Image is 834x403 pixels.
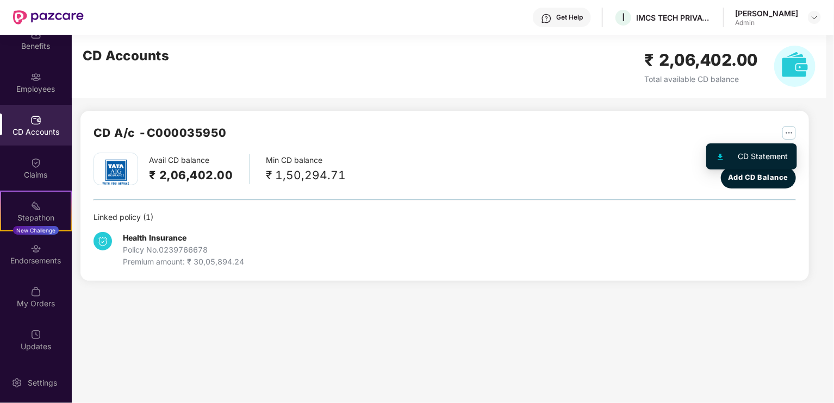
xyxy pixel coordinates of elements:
[556,13,583,22] div: Get Help
[13,10,84,24] img: New Pazcare Logo
[735,18,798,27] div: Admin
[94,124,227,142] h2: CD A/c - C000035950
[718,154,723,160] img: svg+xml;base64,PHN2ZyB4bWxucz0iaHR0cDovL3d3dy53My5vcmcvMjAwMC9zdmciIHhtbG5zOnhsaW5rPSJodHRwOi8vd3...
[645,74,739,84] span: Total available CD balance
[149,166,233,184] h2: ₹ 2,06,402.00
[94,232,112,250] img: svg+xml;base64,PHN2ZyB4bWxucz0iaHR0cDovL3d3dy53My5vcmcvMjAwMC9zdmciIHdpZHRoPSIzNCIgaGVpZ2h0PSIzNC...
[622,11,625,24] span: I
[721,167,796,188] button: Add CD Balance
[123,233,186,242] b: Health Insurance
[266,154,346,184] div: Min CD balance
[97,153,135,191] img: tatag.png
[728,172,788,183] span: Add CD Balance
[1,212,71,223] div: Stepathon
[30,243,41,254] img: svg+xml;base64,PHN2ZyBpZD0iRW5kb3JzZW1lbnRzIiB4bWxucz0iaHR0cDovL3d3dy53My5vcmcvMjAwMC9zdmciIHdpZH...
[30,72,41,83] img: svg+xml;base64,PHN2ZyBpZD0iRW1wbG95ZWVzIiB4bWxucz0iaHR0cDovL3d3dy53My5vcmcvMjAwMC9zdmciIHdpZHRoPS...
[266,166,346,184] div: ₹ 1,50,294.71
[30,200,41,211] img: svg+xml;base64,PHN2ZyB4bWxucz0iaHR0cDovL3d3dy53My5vcmcvMjAwMC9zdmciIHdpZHRoPSIyMSIgaGVpZ2h0PSIyMC...
[645,47,758,73] h2: ₹ 2,06,402.00
[782,126,796,140] img: svg+xml;base64,PHN2ZyB4bWxucz0iaHR0cDovL3d3dy53My5vcmcvMjAwMC9zdmciIHdpZHRoPSIyNSIgaGVpZ2h0PSIyNS...
[30,158,41,168] img: svg+xml;base64,PHN2ZyBpZD0iQ2xhaW0iIHhtbG5zPSJodHRwOi8vd3d3LnczLm9yZy8yMDAwL3N2ZyIgd2lkdGg9IjIwIi...
[541,13,552,24] img: svg+xml;base64,PHN2ZyBpZD0iSGVscC0zMngzMiIgeG1sbnM9Imh0dHA6Ly93d3cudzMub3JnLzIwMDAvc3ZnIiB3aWR0aD...
[123,256,244,268] div: Premium amount: ₹ 30,05,894.24
[83,46,170,66] h2: CD Accounts
[774,46,816,87] img: svg+xml;base64,PHN2ZyB4bWxucz0iaHR0cDovL3d3dy53My5vcmcvMjAwMC9zdmciIHhtbG5zOnhsaW5rPSJodHRwOi8vd3...
[30,115,41,125] img: svg+xml;base64,PHN2ZyBpZD0iQ0RfQWNjb3VudHMiIGRhdGEtbmFtZT0iQ0QgQWNjb3VudHMiIHhtbG5zPSJodHRwOi8vd3...
[735,8,798,18] div: [PERSON_NAME]
[13,226,59,235] div: New Challenge
[30,286,41,297] img: svg+xml;base64,PHN2ZyBpZD0iTXlfT3JkZXJzIiBkYXRhLW5hbWU9Ik15IE9yZGVycyIgeG1sbnM9Imh0dHA6Ly93d3cudz...
[11,377,22,388] img: svg+xml;base64,PHN2ZyBpZD0iU2V0dGluZy0yMHgyMCIgeG1sbnM9Imh0dHA6Ly93d3cudzMub3JnLzIwMDAvc3ZnIiB3aW...
[30,329,41,340] img: svg+xml;base64,PHN2ZyBpZD0iVXBkYXRlZCIgeG1sbnM9Imh0dHA6Ly93d3cudzMub3JnLzIwMDAvc3ZnIiB3aWR0aD0iMj...
[636,12,712,23] div: IMCS TECH PRIVATE LIMITED
[24,377,60,388] div: Settings
[123,244,244,256] div: Policy No. 0239766678
[94,211,796,223] div: Linked policy ( 1 )
[149,154,250,184] div: Avail CD balance
[810,13,819,22] img: svg+xml;base64,PHN2ZyBpZD0iRHJvcGRvd24tMzJ4MzIiIHhtbG5zPSJodHRwOi8vd3d3LnczLm9yZy8yMDAwL3N2ZyIgd2...
[738,150,788,162] div: CD Statement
